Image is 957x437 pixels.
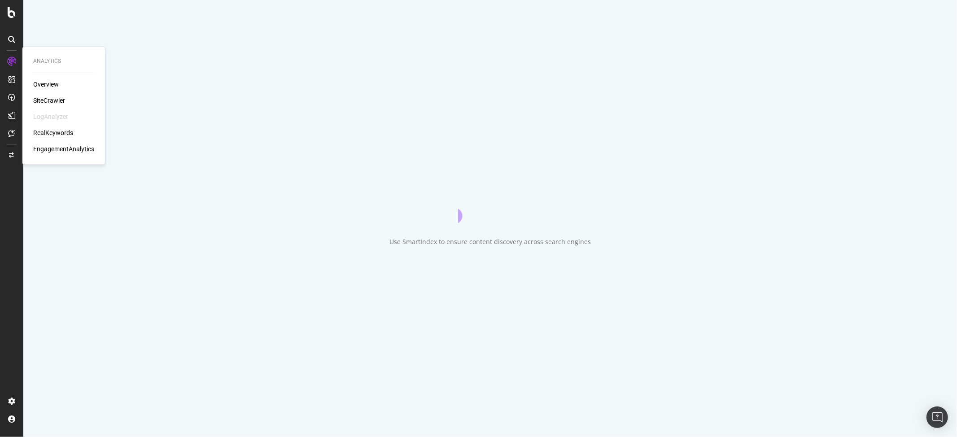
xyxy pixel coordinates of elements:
[33,145,94,154] a: EngagementAnalytics
[33,129,73,138] a: RealKeywords
[458,191,523,223] div: animation
[33,57,94,65] div: Analytics
[926,406,948,428] div: Open Intercom Messenger
[389,237,591,246] div: Use SmartIndex to ensure content discovery across search engines
[33,96,65,105] a: SiteCrawler
[33,113,68,122] div: LogAnalyzer
[33,80,59,89] a: Overview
